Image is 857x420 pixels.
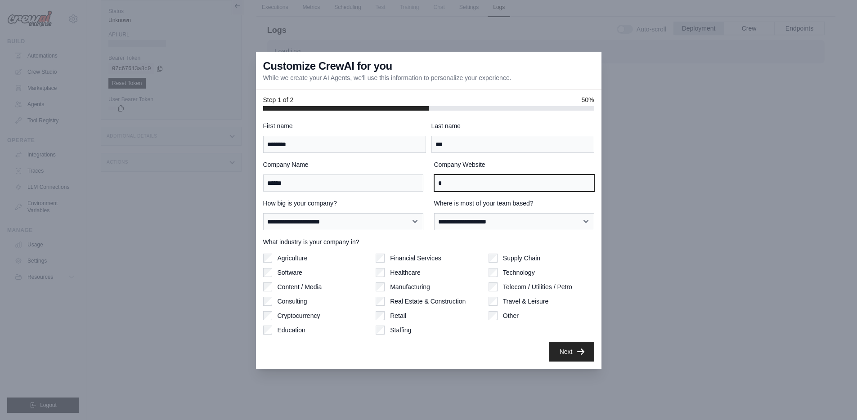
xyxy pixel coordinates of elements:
[263,160,423,169] label: Company Name
[431,121,594,130] label: Last name
[263,121,426,130] label: First name
[390,297,466,306] label: Real Estate & Construction
[390,254,441,263] label: Financial Services
[503,297,548,306] label: Travel & Leisure
[503,282,572,291] label: Telecom / Utilities / Petro
[503,311,519,320] label: Other
[278,254,308,263] label: Agriculture
[812,377,857,420] div: 채팅 위젯
[263,73,512,82] p: While we create your AI Agents, we'll use this information to personalize your experience.
[434,199,594,208] label: Where is most of your team based?
[278,282,322,291] label: Content / Media
[278,326,305,335] label: Education
[263,59,392,73] h3: Customize CrewAI for you
[390,268,421,277] label: Healthcare
[390,282,430,291] label: Manufacturing
[581,95,594,104] span: 50%
[812,377,857,420] iframe: Chat Widget
[263,199,423,208] label: How big is your company?
[503,254,540,263] label: Supply Chain
[263,237,594,246] label: What industry is your company in?
[278,268,302,277] label: Software
[434,160,594,169] label: Company Website
[278,311,320,320] label: Cryptocurrency
[390,326,411,335] label: Staffing
[390,311,406,320] label: Retail
[503,268,535,277] label: Technology
[263,95,294,104] span: Step 1 of 2
[549,342,594,362] button: Next
[278,297,307,306] label: Consulting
